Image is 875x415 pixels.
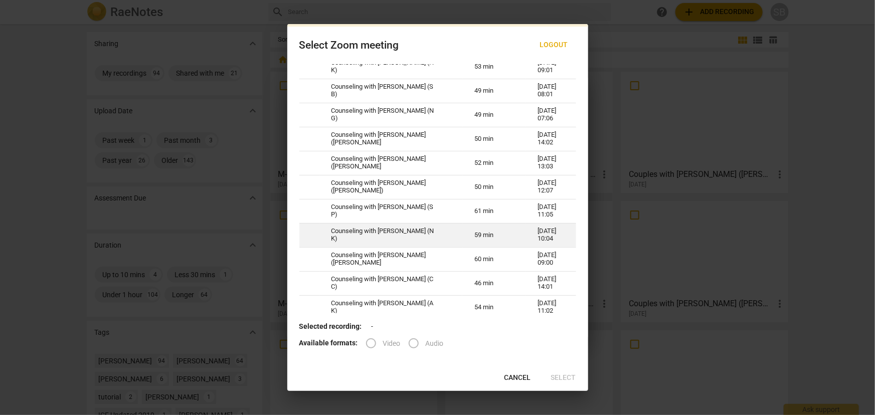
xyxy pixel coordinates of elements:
td: [DATE] 11:05 [526,199,576,223]
b: Available formats: [299,339,358,347]
td: Counseling with [PERSON_NAME] ([PERSON_NAME] [319,247,462,271]
td: Counseling with [PERSON_NAME] (N K) [319,223,462,247]
td: Counseling with [PERSON_NAME] (S P) [319,199,462,223]
td: 54 min [462,295,526,319]
td: [DATE] 07:06 [526,103,576,127]
td: Counseling with [PERSON_NAME] ([PERSON_NAME] [319,151,462,175]
td: 49 min [462,103,526,127]
td: Counseling with [PERSON_NAME] (H K) [319,55,462,79]
td: [DATE] 14:02 [526,127,576,151]
td: Counseling with [PERSON_NAME] (A K) [319,295,462,319]
button: Logout [532,36,576,54]
p: - [299,321,576,332]
td: 59 min [462,223,526,247]
td: Counseling with [PERSON_NAME] (C C) [319,271,462,295]
button: Cancel [496,369,539,387]
td: [DATE] 09:01 [526,55,576,79]
td: Counseling with [PERSON_NAME] ([PERSON_NAME] [319,127,462,151]
div: File type [366,339,452,347]
td: 61 min [462,199,526,223]
span: Audio [426,338,444,349]
td: 60 min [462,247,526,271]
td: 50 min [462,127,526,151]
td: [DATE] 08:01 [526,79,576,103]
b: Selected recording: [299,322,362,330]
td: Counseling with [PERSON_NAME] (N G) [319,103,462,127]
td: Counseling with [PERSON_NAME] (S B) [319,79,462,103]
span: Cancel [504,373,531,383]
td: [DATE] 11:02 [526,295,576,319]
td: 53 min [462,55,526,79]
span: Video [383,338,401,349]
td: 49 min [462,79,526,103]
span: Logout [540,40,568,50]
td: [DATE] 10:04 [526,223,576,247]
td: [DATE] 12:07 [526,175,576,199]
td: Counseling with [PERSON_NAME] ([PERSON_NAME]) [319,175,462,199]
td: 46 min [462,271,526,295]
td: 52 min [462,151,526,175]
td: [DATE] 14:01 [526,271,576,295]
td: [DATE] 09:00 [526,247,576,271]
td: 50 min [462,175,526,199]
div: Select Zoom meeting [299,39,399,52]
td: [DATE] 13:03 [526,151,576,175]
